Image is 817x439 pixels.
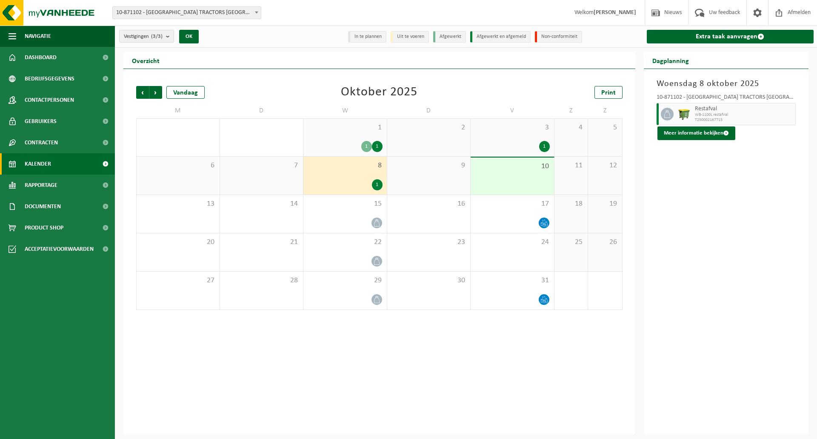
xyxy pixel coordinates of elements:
[25,132,58,153] span: Contracten
[475,276,550,285] span: 31
[341,86,417,99] div: Oktober 2025
[594,86,623,99] a: Print
[25,47,57,68] span: Dashboard
[308,238,383,247] span: 22
[149,86,162,99] span: Volgende
[151,34,163,39] count: (3/3)
[391,161,466,170] span: 9
[535,31,582,43] li: Non-conformiteit
[387,103,471,118] td: D
[475,162,550,171] span: 10
[303,103,387,118] td: W
[678,108,691,121] img: WB-1100-HPE-GN-50
[25,217,63,238] span: Product Shop
[141,199,215,209] span: 13
[308,276,383,285] span: 29
[220,103,304,118] td: D
[25,238,94,260] span: Acceptatievoorwaarden
[391,276,466,285] span: 30
[559,161,584,170] span: 11
[391,123,466,132] span: 2
[695,112,794,118] span: WB-1100L restafval
[372,141,383,152] div: 1
[25,196,61,217] span: Documenten
[592,238,617,247] span: 26
[657,77,796,90] h3: Woensdag 8 oktober 2025
[592,199,617,209] span: 19
[539,141,550,152] div: 1
[25,68,74,89] span: Bedrijfsgegevens
[25,89,74,111] span: Contactpersonen
[588,103,622,118] td: Z
[141,276,215,285] span: 27
[559,238,584,247] span: 25
[141,238,215,247] span: 20
[471,103,554,118] td: V
[179,30,199,43] button: OK
[348,31,386,43] li: In te plannen
[119,30,174,43] button: Vestigingen(3/3)
[308,123,383,132] span: 1
[112,6,261,19] span: 10-871102 - TERBERG TRACTORS BELGIUM - DESTELDONK
[592,161,617,170] span: 12
[559,199,584,209] span: 18
[224,238,299,247] span: 21
[224,276,299,285] span: 28
[391,31,429,43] li: Uit te voeren
[361,141,372,152] div: 1
[594,9,636,16] strong: [PERSON_NAME]
[391,238,466,247] span: 23
[25,153,51,175] span: Kalender
[475,123,550,132] span: 3
[25,111,57,132] span: Gebruikers
[113,7,261,19] span: 10-871102 - TERBERG TRACTORS BELGIUM - DESTELDONK
[224,199,299,209] span: 14
[657,95,796,103] div: 10-871102 - [GEOGRAPHIC_DATA] TRACTORS [GEOGRAPHIC_DATA] - [GEOGRAPHIC_DATA]
[695,106,794,112] span: Restafval
[141,161,215,170] span: 6
[475,238,550,247] span: 24
[470,31,531,43] li: Afgewerkt en afgemeld
[25,26,51,47] span: Navigatie
[433,31,466,43] li: Afgewerkt
[592,123,617,132] span: 5
[136,86,149,99] span: Vorige
[695,118,794,123] span: T250002167715
[657,126,735,140] button: Meer informatie bekijken
[391,199,466,209] span: 16
[372,179,383,190] div: 1
[308,161,383,170] span: 8
[601,89,616,96] span: Print
[559,123,584,132] span: 4
[123,52,168,69] h2: Overzicht
[166,86,205,99] div: Vandaag
[124,30,163,43] span: Vestigingen
[644,52,697,69] h2: Dagplanning
[136,103,220,118] td: M
[475,199,550,209] span: 17
[224,161,299,170] span: 7
[308,199,383,209] span: 15
[25,175,57,196] span: Rapportage
[647,30,814,43] a: Extra taak aanvragen
[554,103,588,118] td: Z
